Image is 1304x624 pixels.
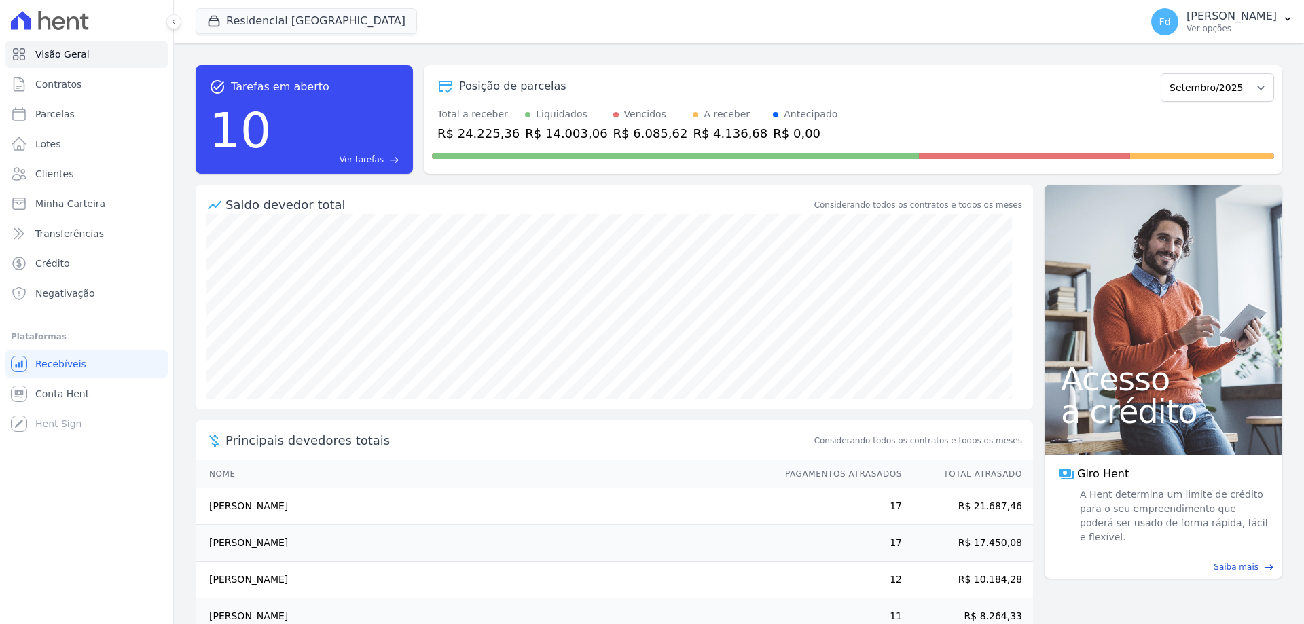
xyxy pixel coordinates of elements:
[196,460,772,488] th: Nome
[35,167,73,181] span: Clientes
[772,488,903,525] td: 17
[5,220,168,247] a: Transferências
[613,124,688,143] div: R$ 6.085,62
[5,250,168,277] a: Crédito
[903,460,1033,488] th: Total Atrasado
[1159,17,1171,26] span: Fd
[772,562,903,598] td: 12
[814,199,1022,211] div: Considerando todos os contratos e todos os meses
[1061,363,1266,395] span: Acesso
[1140,3,1304,41] button: Fd [PERSON_NAME] Ver opções
[5,160,168,187] a: Clientes
[277,153,399,166] a: Ver tarefas east
[389,155,399,165] span: east
[814,435,1022,447] span: Considerando todos os contratos e todos os meses
[35,287,95,300] span: Negativação
[209,95,272,166] div: 10
[903,562,1033,598] td: R$ 10.184,28
[225,431,812,449] span: Principais devedores totais
[5,130,168,158] a: Lotes
[772,525,903,562] td: 17
[1077,466,1129,482] span: Giro Hent
[1187,10,1277,23] p: [PERSON_NAME]
[196,525,772,562] td: [PERSON_NAME]
[5,380,168,407] a: Conta Hent
[11,329,162,345] div: Plataformas
[1214,561,1258,573] span: Saiba mais
[536,107,587,122] div: Liquidados
[1264,562,1274,572] span: east
[5,41,168,68] a: Visão Geral
[784,107,837,122] div: Antecipado
[35,137,61,151] span: Lotes
[196,8,417,34] button: Residencial [GEOGRAPHIC_DATA]
[35,48,90,61] span: Visão Geral
[35,357,86,371] span: Recebíveis
[5,71,168,98] a: Contratos
[704,107,750,122] div: A receber
[773,124,837,143] div: R$ 0,00
[35,197,105,210] span: Minha Carteira
[1053,561,1274,573] a: Saiba mais east
[437,124,520,143] div: R$ 24.225,36
[209,79,225,95] span: task_alt
[340,153,384,166] span: Ver tarefas
[35,257,70,270] span: Crédito
[624,107,666,122] div: Vencidos
[35,77,81,91] span: Contratos
[1187,23,1277,34] p: Ver opções
[459,78,566,94] div: Posição de parcelas
[772,460,903,488] th: Pagamentos Atrasados
[525,124,607,143] div: R$ 14.003,06
[35,107,75,121] span: Parcelas
[5,280,168,307] a: Negativação
[5,190,168,217] a: Minha Carteira
[35,227,104,240] span: Transferências
[903,525,1033,562] td: R$ 17.450,08
[35,387,89,401] span: Conta Hent
[1077,488,1269,545] span: A Hent determina um limite de crédito para o seu empreendimento que poderá ser usado de forma ráp...
[231,79,329,95] span: Tarefas em aberto
[196,562,772,598] td: [PERSON_NAME]
[5,100,168,128] a: Parcelas
[5,350,168,378] a: Recebíveis
[693,124,767,143] div: R$ 4.136,68
[225,196,812,214] div: Saldo devedor total
[196,488,772,525] td: [PERSON_NAME]
[1061,395,1266,428] span: a crédito
[903,488,1033,525] td: R$ 21.687,46
[437,107,520,122] div: Total a receber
